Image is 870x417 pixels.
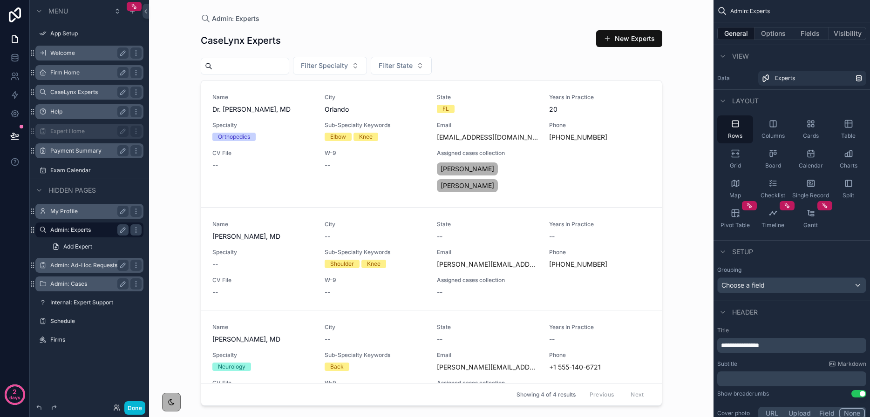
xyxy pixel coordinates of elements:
span: Grid [730,162,741,169]
span: Split [843,192,854,199]
label: Expert Home [50,128,125,135]
div: scrollable content [717,371,866,386]
button: General [717,27,755,40]
span: Markdown [838,360,866,368]
div: Show breadcrumbs [717,390,769,397]
button: Fields [792,27,829,40]
a: Add Expert [47,239,143,254]
span: Pivot Table [720,222,750,229]
p: 2 [13,387,17,397]
label: Internal: Expert Support [50,299,142,306]
label: Admin: Ad-Hoc Requests [50,262,125,269]
div: scrollable content [717,338,866,353]
div: Choose a field [718,278,866,293]
label: Data [717,74,754,82]
button: Map [717,175,753,203]
label: Title [717,327,866,334]
span: View [732,52,749,61]
button: Options [755,27,792,40]
button: Cards [793,115,829,143]
button: Timeline [755,205,791,233]
button: Table [830,115,866,143]
label: Grouping [717,266,741,274]
button: Checklist [755,175,791,203]
span: Single Record [792,192,829,199]
button: Charts [830,145,866,173]
a: Experts [758,71,866,86]
span: Table [841,132,856,140]
label: Welcome [50,49,125,57]
label: Exam Calendar [50,167,142,174]
p: days [9,391,20,404]
label: Admin: Experts [50,226,125,234]
span: Menu [48,7,68,16]
button: Grid [717,145,753,173]
label: CaseLynx Experts [50,88,125,96]
span: Hidden pages [48,186,96,195]
label: Admin: Cases [50,280,125,288]
span: Header [732,308,758,317]
span: Calendar [799,162,823,169]
button: Split [830,175,866,203]
span: Add Expert [63,243,92,250]
button: Rows [717,115,753,143]
button: Pivot Table [717,205,753,233]
label: Help [50,108,125,115]
label: My Profile [50,208,125,215]
span: Columns [761,132,785,140]
span: Map [729,192,741,199]
label: Firms [50,336,142,343]
button: Board [755,145,791,173]
span: Admin: Experts [730,7,770,15]
span: Layout [732,96,759,106]
label: App Setup [50,30,142,37]
button: Visibility [829,27,866,40]
a: Markdown [829,360,866,368]
span: Setup [732,247,753,256]
span: Cards [803,132,819,140]
span: Rows [728,132,742,140]
label: Schedule [50,317,142,325]
label: Payment Summary [50,147,125,155]
label: Firm Home [50,69,125,76]
span: Experts [775,74,795,82]
span: Showing 4 of 4 results [517,391,576,398]
label: Subtitle [717,360,737,368]
span: Gantt [803,222,818,229]
button: Done [124,401,145,415]
button: Columns [755,115,791,143]
span: Checklist [761,192,785,199]
button: Gantt [793,205,829,233]
button: Choose a field [717,277,866,293]
span: Charts [840,162,857,169]
span: Board [765,162,781,169]
button: Single Record [793,175,829,203]
span: Timeline [761,222,784,229]
button: Calendar [793,145,829,173]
